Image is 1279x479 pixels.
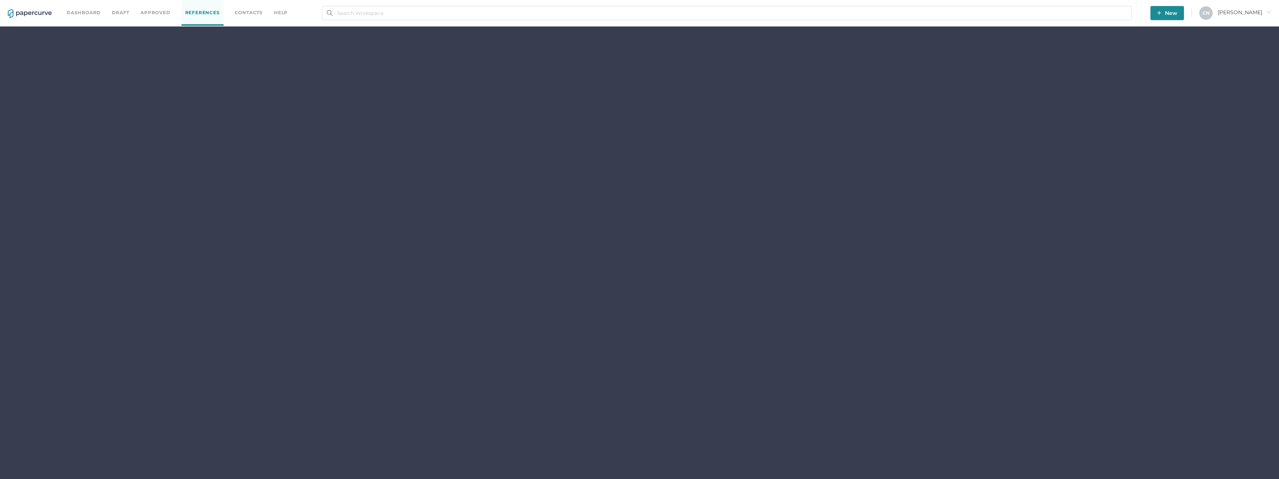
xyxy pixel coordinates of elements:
button: New [1150,6,1184,20]
span: New [1157,6,1177,20]
a: Draft [112,9,129,17]
div: help [274,9,288,17]
span: C N [1203,10,1210,16]
span: [PERSON_NAME] [1218,9,1271,16]
a: Dashboard [67,9,101,17]
img: papercurve-logo-colour.7244d18c.svg [8,9,52,18]
i: arrow_right [1266,9,1271,15]
img: search.bf03fe8b.svg [327,10,333,16]
a: Contacts [235,9,263,17]
input: Search Workspace [322,6,1132,20]
img: plus-white.e19ec114.svg [1157,11,1161,15]
a: Approved [140,9,170,17]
